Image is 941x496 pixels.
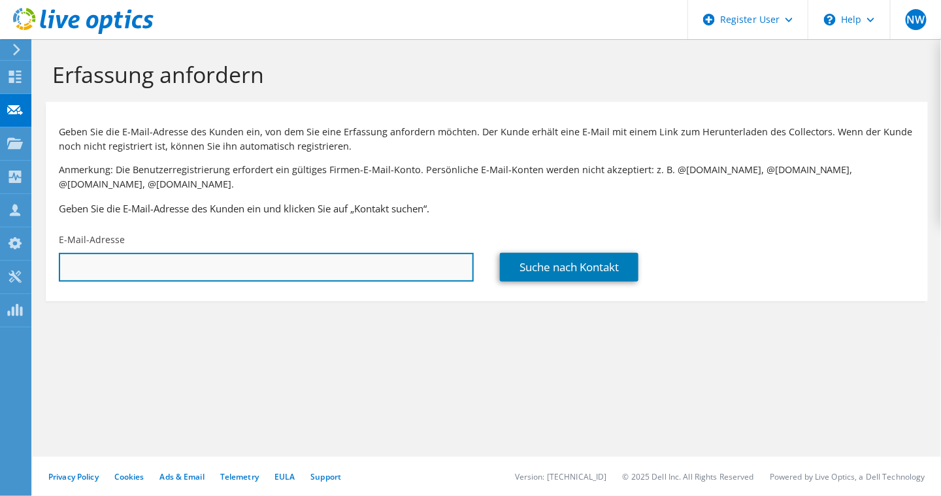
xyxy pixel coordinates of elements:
[500,253,638,282] a: Suche nach Kontakt
[160,471,205,482] a: Ads & Email
[59,201,915,216] h3: Geben Sie die E-Mail-Adresse des Kunden ein und klicken Sie auf „Kontakt suchen“.
[824,14,836,25] svg: \n
[52,61,915,88] h1: Erfassung anfordern
[770,471,925,482] li: Powered by Live Optics, a Dell Technology
[274,471,295,482] a: EULA
[59,125,915,154] p: Geben Sie die E-Mail-Adresse des Kunden ein, von dem Sie eine Erfassung anfordern möchten. Der Ku...
[515,471,607,482] li: Version: [TECHNICAL_ID]
[623,471,754,482] li: © 2025 Dell Inc. All Rights Reserved
[906,9,927,30] span: NW
[48,471,99,482] a: Privacy Policy
[114,471,144,482] a: Cookies
[59,163,915,191] p: Anmerkung: Die Benutzerregistrierung erfordert ein gültiges Firmen-E-Mail-Konto. Persönliche E-Ma...
[220,471,259,482] a: Telemetry
[310,471,341,482] a: Support
[59,233,125,246] label: E-Mail-Adresse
